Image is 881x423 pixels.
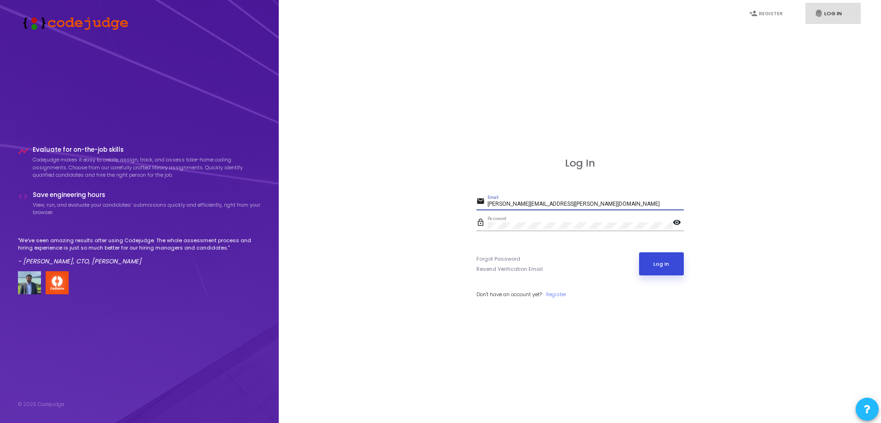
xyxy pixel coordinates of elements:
p: View, run, and evaluate your candidates’ submissions quickly and efficiently, right from your bro... [33,201,261,216]
i: fingerprint [815,9,823,18]
a: fingerprintLog In [805,3,861,24]
i: person_add [749,9,758,18]
span: Don't have an account yet? [476,291,542,298]
h4: Evaluate for on-the-job skills [33,146,261,154]
a: Forgot Password [476,255,520,263]
p: Codejudge makes it easy to create, assign, track, and assess take-home coding assignments. Choose... [33,156,261,179]
input: Email [487,201,684,208]
p: "We've seen amazing results after using Codejudge. The whole assessment process and hiring experi... [18,237,261,252]
a: Register [546,291,566,298]
h3: Log In [476,157,684,169]
a: person_addRegister [740,3,795,24]
a: Resend Verification Email [476,265,543,273]
mat-icon: email [476,197,487,208]
mat-icon: lock_outline [476,218,487,229]
em: - [PERSON_NAME], CTO, [PERSON_NAME] [18,257,141,266]
mat-icon: visibility [673,218,684,229]
div: © 2025 Codejudge [18,400,64,408]
img: company-logo [46,271,69,294]
i: code [18,191,28,202]
button: Log In [639,252,684,275]
i: timeline [18,146,28,156]
h4: Save engineering hours [33,191,261,199]
img: user image [18,271,41,294]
